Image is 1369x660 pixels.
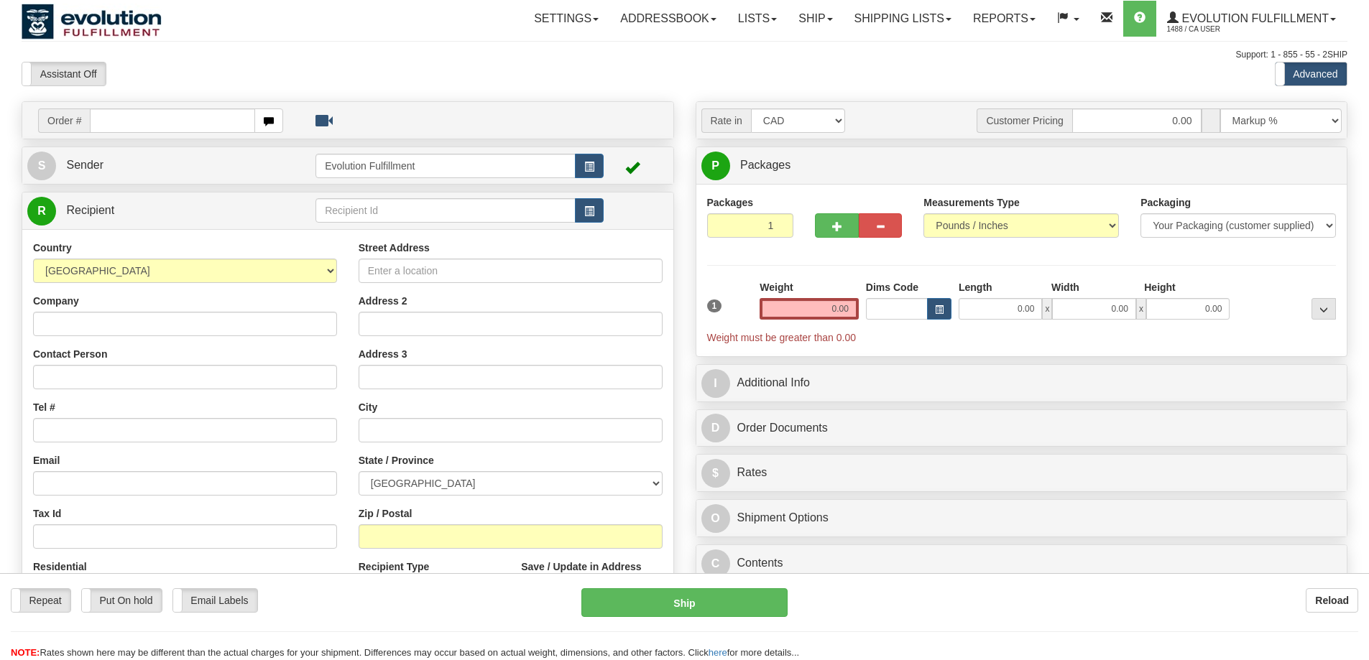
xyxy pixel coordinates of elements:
span: D [701,414,730,442]
span: NOTE: [11,647,40,658]
img: logo1488.jpg [22,4,162,39]
iframe: chat widget [1336,256,1368,403]
label: Save / Update in Address Book [521,559,662,588]
label: Advanced [1276,62,1347,85]
span: Evolution Fulfillment [1179,12,1329,24]
button: Reload [1306,588,1358,613]
span: Sender [66,159,103,171]
label: Country [33,241,72,255]
label: Weight [760,280,793,294]
span: x [1042,298,1052,320]
a: here [709,647,727,658]
div: Support: 1 - 855 - 55 - 2SHIP [22,49,1347,61]
a: R Recipient [27,196,284,226]
a: $Rates [701,458,1342,488]
label: Packaging [1140,195,1191,210]
a: Reports [962,1,1046,37]
button: Ship [581,588,788,617]
label: Width [1051,280,1079,294]
label: Height [1144,280,1176,294]
a: Evolution Fulfillment 1488 / CA User [1156,1,1347,37]
a: CContents [701,549,1342,578]
a: DOrder Documents [701,414,1342,443]
a: IAdditional Info [701,368,1342,398]
span: Packages [740,159,790,171]
span: I [701,369,730,398]
input: Sender Id [315,154,576,178]
span: Recipient [66,204,114,216]
label: Residential [33,559,87,574]
label: Tax Id [33,506,61,521]
label: Email Labels [173,589,257,612]
label: Email [33,453,60,468]
label: Put On hold [82,589,162,612]
label: Assistant Off [22,62,106,85]
a: Shipping lists [844,1,962,37]
label: Repeat [11,589,70,612]
a: Addressbook [609,1,727,37]
span: Order # [38,108,90,133]
span: O [701,504,730,533]
span: x [1136,298,1146,320]
label: Dims Code [866,280,918,294]
span: $ [701,459,730,488]
a: S Sender [27,151,315,180]
a: Lists [727,1,788,37]
label: Packages [707,195,754,210]
label: Length [959,280,992,294]
input: Recipient Id [315,198,576,223]
input: Enter a location [359,259,663,283]
div: ... [1312,298,1336,320]
label: Tel # [33,400,55,414]
label: Recipient Type [359,559,430,574]
span: 1488 / CA User [1167,22,1275,37]
a: P Packages [701,151,1342,180]
span: S [27,152,56,180]
b: Reload [1315,595,1349,606]
a: Settings [523,1,609,37]
label: Address 2 [359,294,407,308]
label: State / Province [359,453,434,468]
label: Street Address [359,241,430,255]
span: P [701,152,730,180]
span: Weight must be greater than 0.00 [707,332,857,343]
span: R [27,197,56,226]
a: Ship [788,1,843,37]
label: Zip / Postal [359,506,412,521]
label: Address 3 [359,347,407,361]
label: Company [33,294,79,308]
a: OShipment Options [701,503,1342,533]
span: C [701,549,730,578]
label: Contact Person [33,347,107,361]
label: City [359,400,377,414]
label: Measurements Type [923,195,1020,210]
span: Customer Pricing [977,108,1071,133]
span: Rate in [701,108,751,133]
span: 1 [707,299,722,312]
